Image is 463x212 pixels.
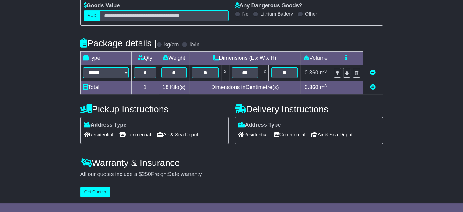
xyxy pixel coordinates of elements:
[305,70,318,76] span: 0.360
[320,70,327,76] span: m
[119,130,151,139] span: Commercial
[131,81,159,94] td: 1
[80,171,383,178] div: All our quotes include a $ FreightSafe warranty.
[320,84,327,90] span: m
[238,130,268,139] span: Residential
[131,52,159,65] td: Qty
[324,84,327,88] sup: 3
[300,52,331,65] td: Volume
[84,122,127,128] label: Address Type
[235,2,302,9] label: Any Dangerous Goods?
[84,2,120,9] label: Goods Value
[157,130,198,139] span: Air & Sea Depot
[80,81,131,94] td: Total
[189,81,300,94] td: Dimensions in Centimetre(s)
[242,11,248,17] label: No
[80,104,229,114] h4: Pickup Instructions
[260,11,293,17] label: Lithium Battery
[164,41,179,48] label: kg/cm
[142,171,151,177] span: 250
[80,187,110,197] button: Get Quotes
[238,122,281,128] label: Address Type
[84,130,113,139] span: Residential
[80,52,131,65] td: Type
[159,52,189,65] td: Weight
[80,38,157,48] h4: Package details |
[235,104,383,114] h4: Delivery Instructions
[189,41,199,48] label: lb/in
[305,84,318,90] span: 0.360
[261,65,269,81] td: x
[311,130,353,139] span: Air & Sea Depot
[274,130,305,139] span: Commercial
[221,65,229,81] td: x
[370,84,376,90] a: Add new item
[305,11,317,17] label: Other
[159,81,189,94] td: Kilo(s)
[370,70,376,76] a: Remove this item
[189,52,300,65] td: Dimensions (L x W x H)
[84,10,101,21] label: AUD
[80,158,383,168] h4: Warranty & Insurance
[163,84,169,90] span: 18
[324,69,327,74] sup: 3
